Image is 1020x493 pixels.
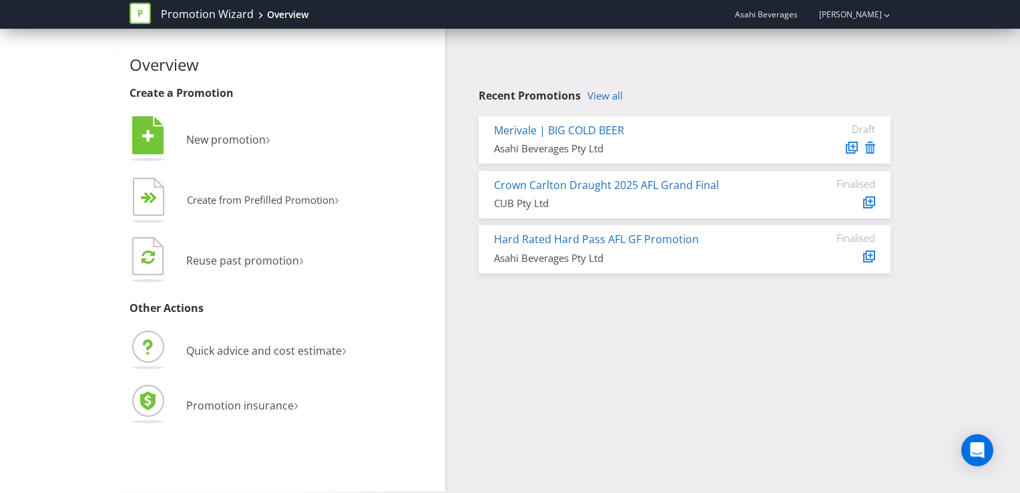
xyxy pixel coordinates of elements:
a: [PERSON_NAME] [806,9,882,20]
tspan:  [142,249,155,265]
div: Finalised [795,178,875,190]
a: Quick advice and cost estimate› [130,343,346,358]
span: › [334,188,339,209]
a: Hard Rated Hard Pass AFL GF Promotion [494,232,699,246]
h2: Overview [130,56,435,73]
span: › [294,393,298,415]
tspan:  [149,192,158,204]
div: Draft [795,123,875,135]
a: Promotion insurance› [130,398,298,413]
span: › [342,338,346,360]
div: Asahi Beverages Pty Ltd [494,251,775,265]
span: › [266,127,270,149]
tspan:  [142,129,154,144]
a: Crown Carlton Draught 2025 AFL Grand Final [494,178,719,192]
div: Finalised [795,232,875,244]
span: New promotion [186,132,266,147]
a: Promotion Wizard [161,7,254,22]
button: Create from Prefilled Promotion› [130,174,340,228]
span: Reuse past promotion [186,253,299,268]
span: Asahi Beverages [735,9,798,20]
span: Recent Promotions [479,88,581,103]
span: Promotion insurance [186,398,294,413]
span: › [299,248,304,270]
h3: Other Actions [130,303,435,315]
span: Create from Prefilled Promotion [187,193,334,206]
div: CUB Pty Ltd [494,196,775,210]
h3: Create a Promotion [130,88,435,100]
a: View all [587,90,623,102]
div: Overview [267,8,308,21]
div: Open Intercom Messenger [961,434,993,466]
span: Quick advice and cost estimate [186,343,342,358]
a: Merivale | BIG COLD BEER [494,123,624,138]
div: Asahi Beverages Pty Ltd [494,142,775,156]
